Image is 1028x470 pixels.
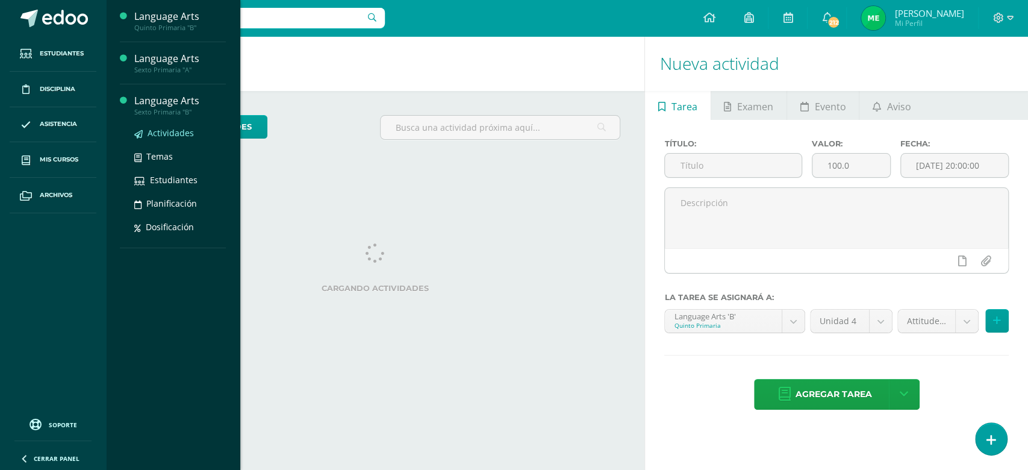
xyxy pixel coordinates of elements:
a: Actividades [134,126,226,140]
div: Language Arts [134,52,226,66]
label: Cargando actividades [130,284,620,293]
input: Busca una actividad próxima aquí... [381,116,620,139]
span: Aviso [887,92,911,121]
input: Busca un usuario... [114,8,385,28]
a: Planificación [134,196,226,210]
img: a2535e102792dd4727d5fe42d999ccec.png [861,6,885,30]
h1: Actividades [120,36,630,91]
a: Disciplina [10,72,96,107]
div: Quinto Primaria [674,321,772,330]
a: Soporte [14,416,92,432]
a: Language ArtsQuinto Primaria "B" [134,10,226,32]
a: Language ArtsSexto Primaria "B" [134,94,226,116]
span: Tarea [671,92,697,121]
input: Fecha de entrega [901,154,1008,177]
span: Evento [814,92,846,121]
a: Estudiantes [134,173,226,187]
div: Language Arts [134,10,226,23]
span: [PERSON_NAME] [894,7,964,19]
a: Dosificación [134,220,226,234]
a: Attitudes (5.0%) [898,310,978,333]
span: Mis cursos [40,155,78,164]
span: Temas [146,151,173,162]
span: Actividades [148,127,194,139]
label: Fecha: [900,139,1009,148]
div: Sexto Primaria "A" [134,66,226,74]
a: Asistencia [10,107,96,143]
a: Aviso [859,91,924,120]
span: Archivos [40,190,72,200]
span: Agregar tarea [796,380,872,409]
a: Archivos [10,178,96,213]
span: Mi Perfil [894,18,964,28]
span: 212 [827,16,840,29]
a: Unidad 4 [811,310,892,333]
span: Cerrar panel [34,454,79,463]
a: Temas [134,149,226,163]
span: Soporte [49,421,77,429]
div: Quinto Primaria "B" [134,23,226,32]
div: Sexto Primaria "B" [134,108,226,116]
a: Mis cursos [10,142,96,178]
span: Examen [737,92,773,121]
label: Valor: [812,139,891,148]
a: Evento [787,91,859,120]
span: Attitudes (5.0%) [907,310,946,333]
a: Language Arts 'B'Quinto Primaria [665,310,804,333]
a: Language ArtsSexto Primaria "A" [134,52,226,74]
a: Tarea [645,91,710,120]
span: Planificación [146,198,197,209]
h1: Nueva actividad [659,36,1014,91]
a: Estudiantes [10,36,96,72]
span: Estudiantes [150,174,198,186]
label: Título: [664,139,802,148]
label: La tarea se asignará a: [664,293,1009,302]
span: Asistencia [40,119,77,129]
span: Estudiantes [40,49,84,58]
div: Language Arts 'B' [674,310,772,321]
input: Puntos máximos [812,154,890,177]
input: Título [665,154,802,177]
span: Unidad 4 [820,310,860,333]
a: Examen [711,91,787,120]
span: Dosificación [146,221,194,233]
div: Language Arts [134,94,226,108]
span: Disciplina [40,84,75,94]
